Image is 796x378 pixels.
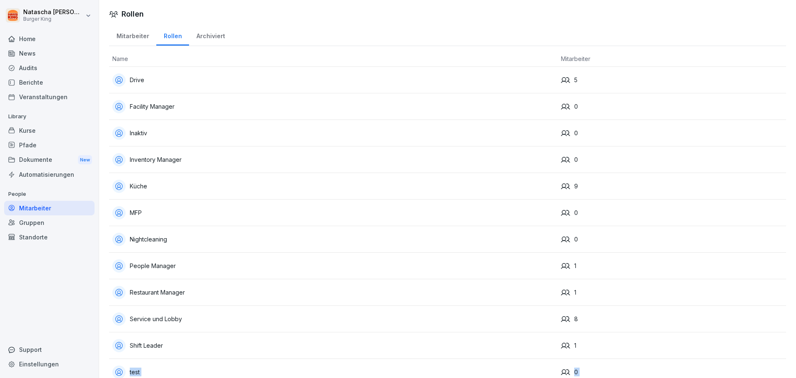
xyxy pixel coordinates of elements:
a: News [4,46,95,61]
div: 1 [561,288,783,297]
a: Veranstaltungen [4,90,95,104]
div: Shift Leader [112,339,554,352]
div: 0 [561,155,783,164]
a: Einstellungen [4,357,95,371]
a: Home [4,32,95,46]
div: Nightcleaning [112,233,554,246]
div: Service und Lobby [112,312,554,326]
p: Library [4,110,95,123]
div: 1 [561,341,783,350]
a: Archiviert [189,24,232,46]
p: People [4,188,95,201]
th: Mitarbeiter [558,51,786,67]
div: 0 [561,102,783,111]
div: 0 [561,129,783,138]
h1: Rollen [121,8,144,20]
div: 0 [561,368,783,377]
div: Inaktiv [112,127,554,140]
a: Automatisierungen [4,167,95,182]
a: Standorte [4,230,95,244]
a: Pfade [4,138,95,152]
a: Mitarbeiter [4,201,95,215]
p: Burger King [23,16,84,22]
div: 5 [561,76,783,85]
th: Name [109,51,558,67]
p: Natascha [PERSON_NAME] [23,9,84,16]
a: Gruppen [4,215,95,230]
a: DokumenteNew [4,152,95,168]
div: 9 [561,182,783,191]
div: 8 [561,315,783,324]
div: Drive [112,73,554,87]
div: MFP [112,206,554,219]
a: Mitarbeiter [109,24,156,46]
div: Dokumente [4,152,95,168]
div: People Manager [112,259,554,273]
a: Rollen [156,24,189,46]
div: Support [4,342,95,357]
div: 1 [561,261,783,271]
div: New [78,155,92,165]
div: Inventory Manager [112,153,554,166]
a: Audits [4,61,95,75]
a: Kurse [4,123,95,138]
div: 0 [561,235,783,244]
a: Berichte [4,75,95,90]
div: Restaurant Manager [112,286,554,299]
div: 0 [561,208,783,217]
div: Facility Manager [112,100,554,113]
div: Küche [112,180,554,193]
